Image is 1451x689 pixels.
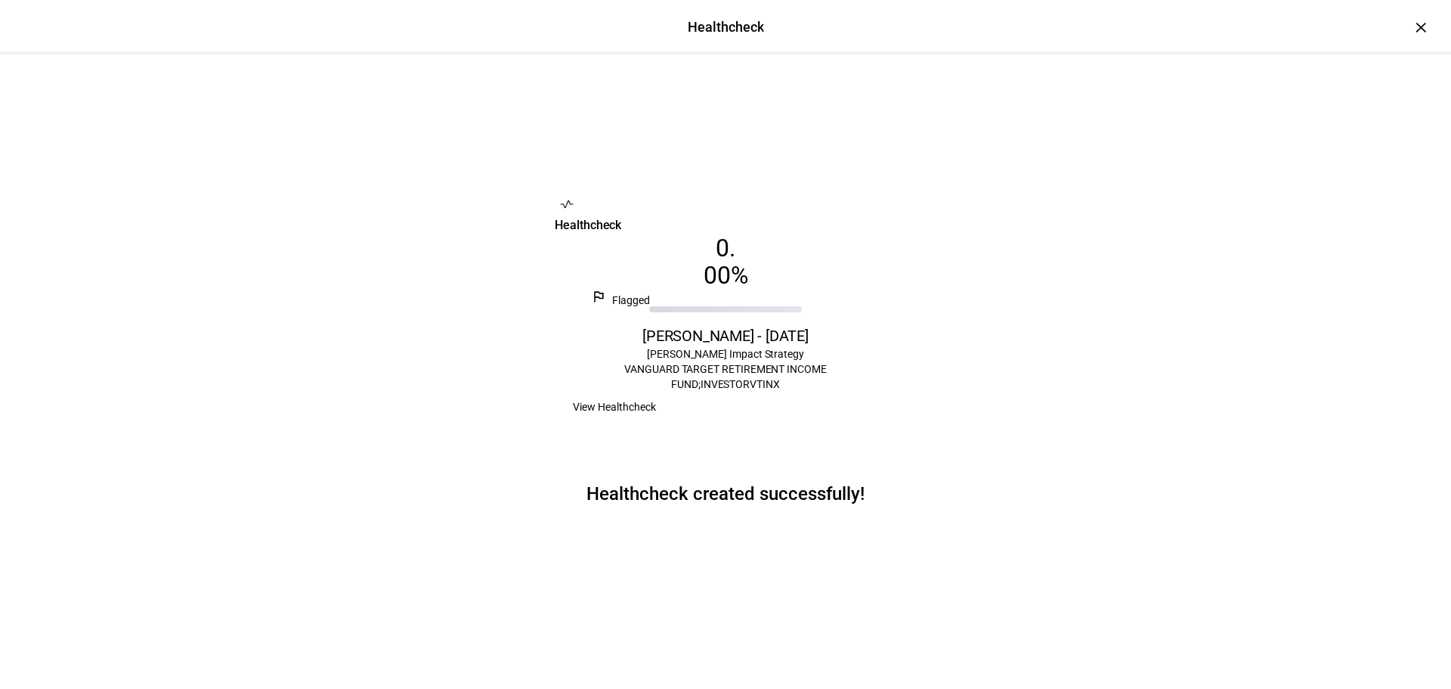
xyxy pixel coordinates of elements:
span: VTINX [750,378,780,390]
span: 00 [704,262,731,289]
div: [PERSON_NAME] Impact Strategy [591,346,860,362]
button: View Healthcheck [555,392,674,422]
span: View Healthcheck [573,392,656,422]
div: Healthcheck [555,216,896,234]
span: . [729,234,735,262]
mat-icon: vital_signs [559,197,574,212]
span: % [731,262,748,289]
span: VANGUARD TARGET RETIREMENT INCOME FUND;INVESTOR [624,363,827,390]
span: Flagged [612,294,650,306]
div: × [1409,15,1433,39]
div: Healthcheck [688,17,764,37]
mat-icon: outlined_flag [591,289,606,304]
p: Healthcheck created successfully! [586,482,865,506]
div: [PERSON_NAME] - [DATE] [555,325,896,346]
span: 0 [716,234,729,262]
